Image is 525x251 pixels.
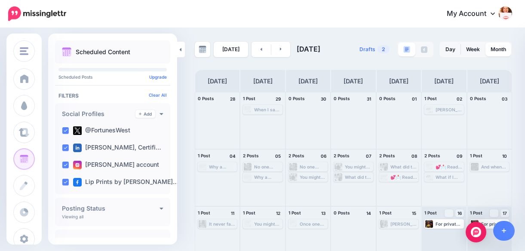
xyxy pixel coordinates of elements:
span: 2 Posts [243,153,259,158]
span: 2 Posts [334,153,350,158]
div: What did the fortune-teller say to you? Curiosity spreads, and suddenly there’s a little line for... [345,174,372,180]
img: paragraph-boxed.png [403,46,410,53]
h4: [DATE] [253,76,273,86]
span: 16 [457,211,462,215]
h4: [DATE] [208,76,227,86]
h4: 15 [410,209,418,217]
h4: [DATE] [298,76,318,86]
div: 💕📩 Ready to create the kind of buzz guests can’t stop talking about? Read more 👉 [URL] #tarot #en... [436,164,463,169]
span: 1 Post [424,96,437,101]
div: For private parties like bridal showers, milestone birthdays, or holiday gatherings, psychic ente... [481,221,508,227]
div: What if I told you that those famous [PERSON_NAME] lips of [PERSON_NAME] have even more to say? R... [436,174,463,180]
a: Clear All [149,92,167,98]
h4: [DATE] [480,76,499,86]
a: Week [461,43,485,56]
span: 1 Post [289,210,301,215]
h4: 31 [365,95,373,103]
span: 0 Posts [289,96,305,101]
p: Viewing all [62,214,83,219]
img: facebook-grey-square.png [421,46,427,53]
h4: 13 [319,209,328,217]
a: Drafts2 [354,42,395,57]
h4: [DATE] [344,76,363,86]
h4: Posting Status [62,205,160,211]
h4: Filters [58,92,167,99]
label: @FortunesWest [73,126,130,135]
h4: 03 [500,95,509,103]
h4: 04 [228,152,237,160]
h4: 02 [455,95,464,103]
div: It never fails—hosts are shocked at how popular the fortune-telling table becomes.Even the skepti... [209,221,236,227]
a: Upgrade [149,74,167,80]
a: 16 [455,209,464,217]
h4: [DATE] [434,76,454,86]
p: Scheduled Posts [58,75,167,79]
a: 17 [500,209,509,217]
span: 1 Post [379,210,392,215]
a: Day [440,43,461,56]
div: You might assume party guests have had psychic readings before, but the truth? About 90% of them ... [300,174,327,180]
h4: 01 [410,95,418,103]
h4: Tags [62,237,160,243]
a: Month [485,43,511,56]
a: My Account [438,3,512,24]
span: 17 [503,211,507,215]
a: Add [135,110,155,118]
h4: [DATE] [389,76,408,86]
h4: 08 [410,152,418,160]
span: 1 Post [243,210,255,215]
h4: 29 [274,95,282,103]
span: 0 Posts [334,210,350,215]
img: Missinglettr [8,6,66,21]
span: 1 Post [198,210,210,215]
span: 2 Posts [424,153,440,158]
div: Open Intercom Messenger [466,222,486,242]
h4: 10 [500,152,509,160]
span: Drafts [359,47,375,52]
span: 1 Post [243,96,255,101]
a: [DATE] [214,42,248,57]
span: [DATE] [297,45,320,53]
div: 💕📩 Ready to create the kind of buzz guests can’t stop talking about? Read more 👉 [URL] #tarot #en... [390,174,418,180]
h4: 07 [365,152,373,160]
div: When I saw [PERSON_NAME] kiss print in the 1979 book of collected celebrity Lipographs, I knew I ... [254,107,281,112]
div: No one wants to hear they’ll lose their job or face heartbreak during a celebration. What they do... [300,164,327,169]
label: [PERSON_NAME], Certifi… [73,144,161,152]
h4: 28 [228,95,237,103]
h4: 12 [274,209,282,217]
span: 0 Posts [198,96,214,101]
div: Why a Fortune-Teller Is the Ultimate Party Icebreaker ▸ [URL] #tarot #entertainment #PsychicReadings [254,174,281,180]
div: For private parties like bridal showers, milestone birthdays, or holiday gatherings, psychic ente... [436,221,463,227]
div: Why a Fortune-Teller Is the Ultimate Party Icebreaker ▸ [URL] #tarot #entertainment #PsychicReadings [209,164,236,169]
p: Scheduled Content [76,49,130,55]
h4: Social Profiles [62,111,135,117]
h4: 09 [455,152,464,160]
span: 2 Posts [379,153,395,158]
h4: 11 [228,209,237,217]
div: [PERSON_NAME]’s lip print has a rectangular shape, which in Lipsology is associated with leadersh... [436,107,463,112]
span: 1 Post [424,210,437,215]
span: 0 Posts [470,96,486,101]
span: 1 Post [470,153,482,158]
div: You might assume party guests have had psychic readings before, but the truth? About 90% of them ... [345,164,372,169]
span: 2 [378,45,390,53]
h4: 30 [319,95,328,103]
span: 1 Post [470,210,482,215]
h4: 06 [319,152,328,160]
img: calendar.png [62,47,71,57]
div: [PERSON_NAME], fortune-teller entertaining guest at event. Read more 👉 [URL] #tarot #entertainmen... [390,221,418,227]
label: [PERSON_NAME] account [73,161,159,169]
img: twitter-square.png [73,126,82,135]
h4: 14 [365,209,373,217]
span: 2 Posts [289,153,304,158]
div: You might assume party guests have had psychic readings before, but the truth? About 90% of them ... [254,221,281,227]
img: menu.png [20,47,28,55]
span: 0 Posts [379,96,396,101]
img: linkedin-square.png [73,144,82,152]
span: 0 Posts [334,96,350,101]
img: calendar-grey-darker.png [199,46,206,53]
img: instagram-square.png [73,161,82,169]
span: 1 Post [198,153,210,158]
img: facebook-square.png [73,178,82,187]
label: Lip Prints by [PERSON_NAME]… [73,178,178,187]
